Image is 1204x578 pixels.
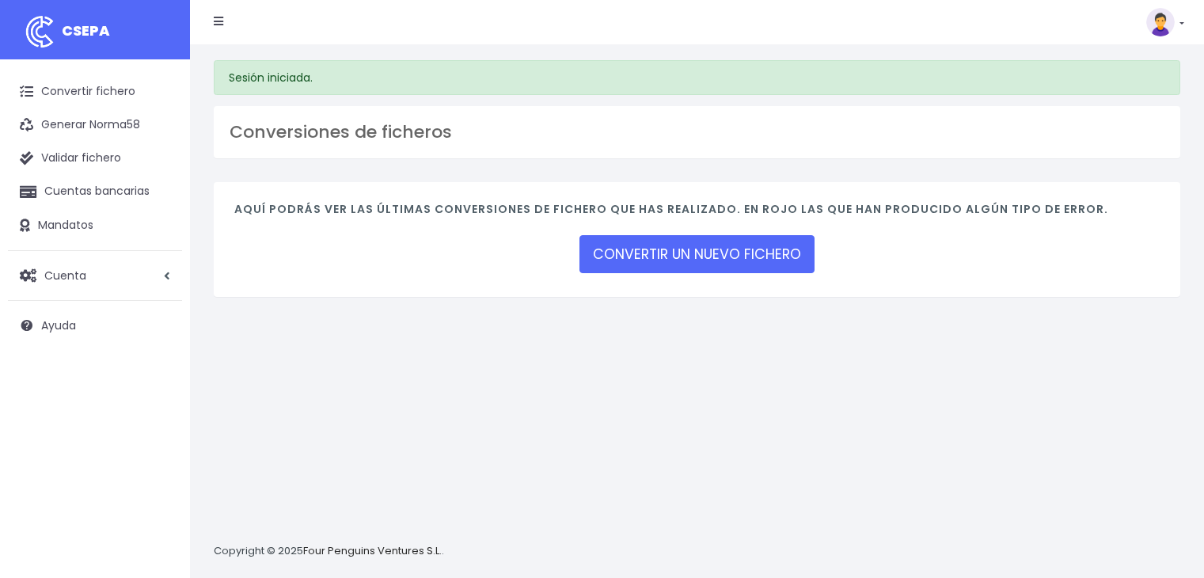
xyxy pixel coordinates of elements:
[1146,8,1175,36] img: profile
[8,108,182,142] a: Generar Norma58
[579,235,815,273] a: CONVERTIR UN NUEVO FICHERO
[8,142,182,175] a: Validar fichero
[8,75,182,108] a: Convertir fichero
[214,543,444,560] p: Copyright © 2025 .
[8,309,182,342] a: Ayuda
[8,175,182,208] a: Cuentas bancarias
[62,21,110,40] span: CSEPA
[20,12,59,51] img: logo
[41,318,76,333] span: Ayuda
[303,543,442,558] a: Four Penguins Ventures S.L.
[8,259,182,292] a: Cuenta
[230,122,1164,143] h3: Conversiones de ficheros
[8,209,182,242] a: Mandatos
[44,267,86,283] span: Cuenta
[214,60,1180,95] div: Sesión iniciada.
[234,203,1160,224] h4: Aquí podrás ver las últimas conversiones de fichero que has realizado. En rojo las que han produc...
